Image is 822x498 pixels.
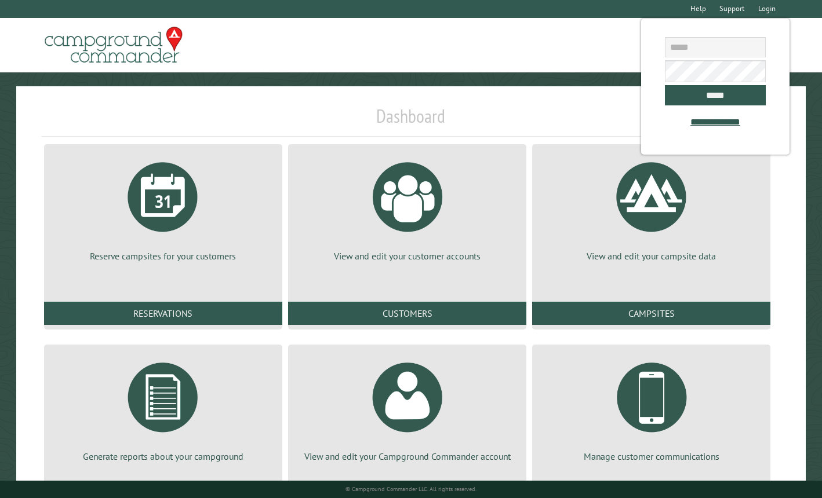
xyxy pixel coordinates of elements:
[546,153,756,262] a: View and edit your campsite data
[288,302,526,325] a: Customers
[345,485,477,493] small: © Campground Commander LLC. All rights reserved.
[44,302,282,325] a: Reservations
[302,250,512,262] p: View and edit your customer accounts
[58,153,268,262] a: Reserve campsites for your customers
[302,450,512,463] p: View and edit your Campground Commander account
[532,302,770,325] a: Campsites
[546,250,756,262] p: View and edit your campsite data
[58,450,268,463] p: Generate reports about your campground
[546,450,756,463] p: Manage customer communications
[302,153,512,262] a: View and edit your customer accounts
[546,354,756,463] a: Manage customer communications
[41,23,186,68] img: Campground Commander
[302,354,512,463] a: View and edit your Campground Commander account
[58,354,268,463] a: Generate reports about your campground
[58,250,268,262] p: Reserve campsites for your customers
[41,105,781,137] h1: Dashboard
